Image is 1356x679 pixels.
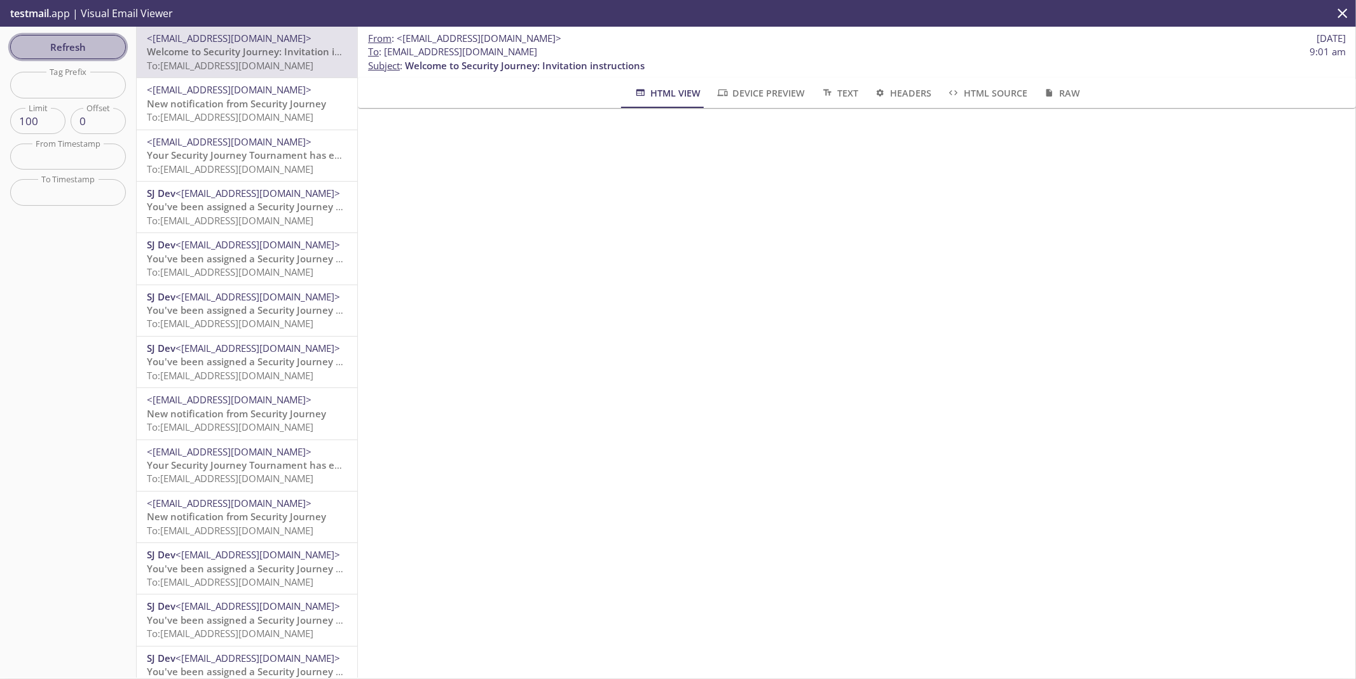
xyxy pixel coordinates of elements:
[147,459,358,471] span: Your Security Journey Tournament has ended
[147,355,444,368] span: You've been assigned a Security Journey Knowledge Assessment
[147,342,175,354] span: SJ Dev
[368,45,537,58] span: : [EMAIL_ADDRESS][DOMAIN_NAME]
[1310,45,1346,58] span: 9:01 am
[175,238,340,251] span: <[EMAIL_ADDRESS][DOMAIN_NAME]>
[147,111,313,123] span: To: [EMAIL_ADDRESS][DOMAIN_NAME]
[147,238,175,251] span: SJ Dev
[147,497,312,509] span: <[EMAIL_ADDRESS][DOMAIN_NAME]>
[147,575,313,588] span: To: [EMAIL_ADDRESS][DOMAIN_NAME]
[147,200,444,213] span: You've been assigned a Security Journey Knowledge Assessment
[147,407,326,420] span: New notification from Security Journey
[175,652,340,664] span: <[EMAIL_ADDRESS][DOMAIN_NAME]>
[368,32,561,45] span: :
[137,27,357,77] div: <[EMAIL_ADDRESS][DOMAIN_NAME]>Welcome to Security Journey: Invitation instructionsTo:[EMAIL_ADDRE...
[147,45,387,58] span: Welcome to Security Journey: Invitation instructions
[147,266,313,278] span: To: [EMAIL_ADDRESS][DOMAIN_NAME]
[368,45,1346,72] p: :
[147,187,175,199] span: SJ Dev
[634,85,701,101] span: HTML View
[20,39,116,55] span: Refresh
[147,32,312,44] span: <[EMAIL_ADDRESS][DOMAIN_NAME]>
[147,627,313,640] span: To: [EMAIL_ADDRESS][DOMAIN_NAME]
[147,149,358,161] span: Your Security Journey Tournament has ended
[147,472,313,485] span: To: [EMAIL_ADDRESS][DOMAIN_NAME]
[147,97,326,110] span: New notification from Security Journey
[137,440,357,491] div: <[EMAIL_ADDRESS][DOMAIN_NAME]>Your Security Journey Tournament has endedTo:[EMAIL_ADDRESS][DOMAIN...
[147,59,313,72] span: To: [EMAIL_ADDRESS][DOMAIN_NAME]
[147,562,444,575] span: You've been assigned a Security Journey Knowledge Assessment
[947,85,1027,101] span: HTML Source
[137,233,357,284] div: SJ Dev<[EMAIL_ADDRESS][DOMAIN_NAME]>You've been assigned a Security Journey Knowledge AssessmentT...
[137,130,357,181] div: <[EMAIL_ADDRESS][DOMAIN_NAME]>Your Security Journey Tournament has endedTo:[EMAIL_ADDRESS][DOMAIN...
[137,337,357,387] div: SJ Dev<[EMAIL_ADDRESS][DOMAIN_NAME]>You've been assigned a Security Journey Knowledge AssessmentT...
[147,420,313,433] span: To: [EMAIL_ADDRESS][DOMAIN_NAME]
[147,369,313,382] span: To: [EMAIL_ADDRESS][DOMAIN_NAME]
[147,614,444,626] span: You've been assigned a Security Journey Knowledge Assessment
[147,135,312,148] span: <[EMAIL_ADDRESS][DOMAIN_NAME]>
[873,85,931,101] span: Headers
[147,510,326,523] span: New notification from Security Journey
[147,317,313,330] span: To: [EMAIL_ADDRESS][DOMAIN_NAME]
[137,78,357,129] div: <[EMAIL_ADDRESS][DOMAIN_NAME]>New notification from Security JourneyTo:[EMAIL_ADDRESS][DOMAIN_NAME]
[137,182,357,232] div: SJ Dev<[EMAIL_ADDRESS][DOMAIN_NAME]>You've been assigned a Security Journey Knowledge AssessmentT...
[175,548,340,561] span: <[EMAIL_ADDRESS][DOMAIN_NAME]>
[1317,32,1346,45] span: [DATE]
[716,85,805,101] span: Device Preview
[368,45,379,58] span: To
[147,163,313,175] span: To: [EMAIL_ADDRESS][DOMAIN_NAME]
[1043,85,1080,101] span: Raw
[368,32,392,44] span: From
[137,388,357,439] div: <[EMAIL_ADDRESS][DOMAIN_NAME]>New notification from Security JourneyTo:[EMAIL_ADDRESS][DOMAIN_NAME]
[147,548,175,561] span: SJ Dev
[147,252,444,265] span: You've been assigned a Security Journey Knowledge Assessment
[147,445,312,458] span: <[EMAIL_ADDRESS][DOMAIN_NAME]>
[10,6,49,20] span: testmail
[147,600,175,612] span: SJ Dev
[147,524,313,537] span: To: [EMAIL_ADDRESS][DOMAIN_NAME]
[405,59,645,72] span: Welcome to Security Journey: Invitation instructions
[147,304,444,316] span: You've been assigned a Security Journey Knowledge Assessment
[137,595,357,645] div: SJ Dev<[EMAIL_ADDRESS][DOMAIN_NAME]>You've been assigned a Security Journey Knowledge AssessmentT...
[175,342,340,354] span: <[EMAIL_ADDRESS][DOMAIN_NAME]>
[147,290,175,303] span: SJ Dev
[147,393,312,406] span: <[EMAIL_ADDRESS][DOMAIN_NAME]>
[368,59,400,72] span: Subject
[397,32,561,44] span: <[EMAIL_ADDRESS][DOMAIN_NAME]>
[175,290,340,303] span: <[EMAIL_ADDRESS][DOMAIN_NAME]>
[147,214,313,227] span: To: [EMAIL_ADDRESS][DOMAIN_NAME]
[147,652,175,664] span: SJ Dev
[175,600,340,612] span: <[EMAIL_ADDRESS][DOMAIN_NAME]>
[147,665,444,678] span: You've been assigned a Security Journey Knowledge Assessment
[10,35,126,59] button: Refresh
[137,285,357,336] div: SJ Dev<[EMAIL_ADDRESS][DOMAIN_NAME]>You've been assigned a Security Journey Knowledge AssessmentT...
[137,543,357,594] div: SJ Dev<[EMAIL_ADDRESS][DOMAIN_NAME]>You've been assigned a Security Journey Knowledge AssessmentT...
[147,83,312,96] span: <[EMAIL_ADDRESS][DOMAIN_NAME]>
[821,85,858,101] span: Text
[137,492,357,542] div: <[EMAIL_ADDRESS][DOMAIN_NAME]>New notification from Security JourneyTo:[EMAIL_ADDRESS][DOMAIN_NAME]
[175,187,340,199] span: <[EMAIL_ADDRESS][DOMAIN_NAME]>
